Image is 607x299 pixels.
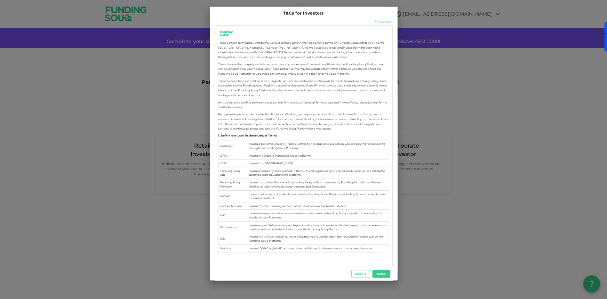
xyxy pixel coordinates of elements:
[218,179,247,191] td: Funding Souq Platform
[218,202,247,210] td: Lender Account
[351,270,370,277] button: Decline
[218,191,247,202] td: Lender
[218,233,247,245] td: UIN
[218,112,389,131] span: By registering as a Lender on the Funding Souq Platform, you agree to be bound by these Lender Te...
[247,152,389,160] td: means the Dubai Financial Services Authority.
[218,29,389,38] a: logo
[218,159,247,167] td: DIFC
[247,233,389,245] td: means the unique Lender number allocated to the Lender upon their successful registration on the ...
[247,210,389,222] td: means know-your-customer assessments undertaken by Funding Souq to confirm the identity of a Lend...
[218,167,247,179] td: Funding Souq Ltd.
[218,41,389,60] span: These Lender Terms and Conditions (“Lender Terms”) govern the relationship between Funding Souq L...
[247,167,389,179] td: means a company incorporated in the DIFC and regulated by the DFSA under licence no. F005822 to o...
[218,79,389,98] span: These Lender Terms should be read alongside, and are in addition to our General Terms of Use and ...
[218,62,389,76] span: These Lender Terms apply each time you access and make use of the services offered via the Fundin...
[247,202,389,210] td: means the client money account which shall receive the Lender's funds.
[277,266,329,270] span: Funding Souq Limited – Regulated by the DFSA
[218,152,247,160] td: DFSA
[218,210,247,222] td: KYC
[283,10,324,17] span: T&Cs for Investors
[247,245,389,252] td: means [DOMAIN_NAME] and any other mobile application where you can access the same.
[247,179,389,191] td: means the online direct lending marketplace platform operated by Funding Souq that facilitates le...
[247,222,389,233] td: means any and all necessary and appropriate permits, licenses, authorities, approvals, and waiver...
[247,191,389,202] td: a person who has an Lender Account on the Funding Souq Platform, including those who lend under a...
[218,222,247,233] td: Permissions
[377,20,392,24] a: Download
[247,159,389,167] td: means the [GEOGRAPHIC_DATA].
[218,140,247,152] td: Borrower
[218,29,235,38] img: logo
[247,140,389,152] td: means a borrower under a Finance Contract or, as applicable, a person who is applying for borrowi...
[218,245,247,252] td: Website
[373,270,390,277] button: Accept
[218,100,389,109] span: In the event of a conflict between these Lender Terms and our General Terms of Use and Privacy Po...
[218,134,389,138] h6: 1. Definitions used in these Lender Terms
